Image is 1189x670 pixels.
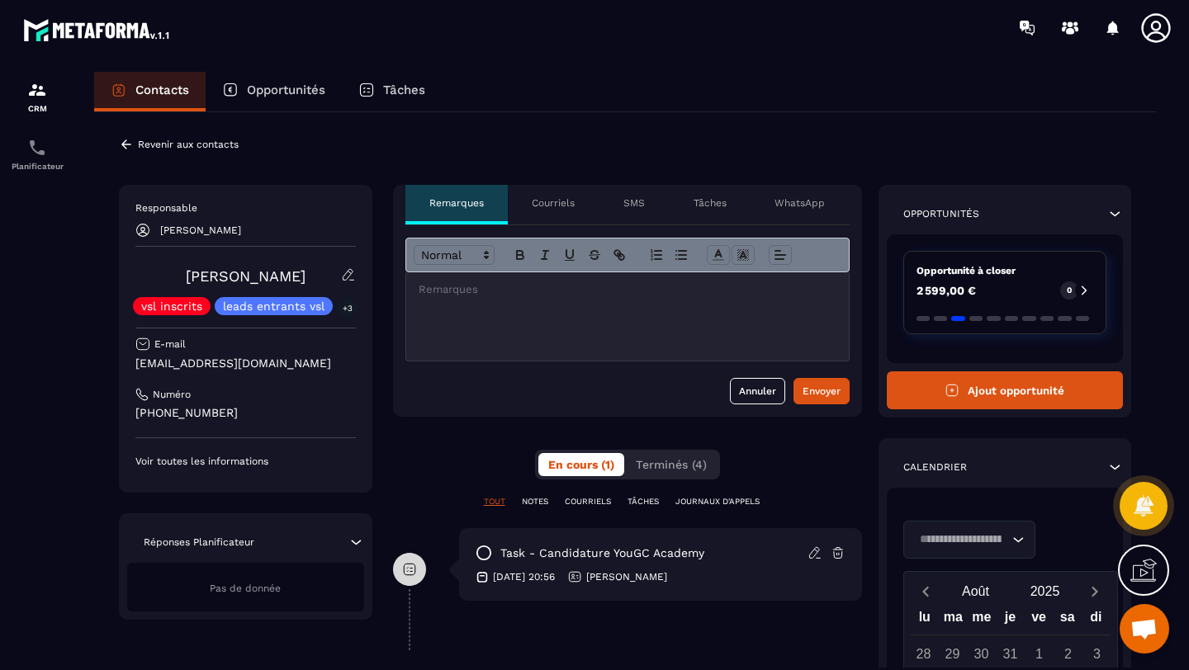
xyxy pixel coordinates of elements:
[206,72,342,111] a: Opportunités
[941,577,1011,606] button: Open months overlay
[493,570,555,583] p: [DATE] 20:56
[223,300,324,312] p: leads entrants vsl
[694,196,727,210] p: Tâches
[911,580,941,602] button: Previous month
[247,83,325,97] p: Opportunités
[775,196,825,210] p: WhatsApp
[1082,606,1111,635] div: di
[730,378,785,404] button: Annuler
[4,104,70,113] p: CRM
[4,68,70,125] a: formationformationCRM
[887,371,1124,409] button: Ajout opportunité
[522,496,548,507] p: NOTES
[135,455,356,468] p: Voir toutes les informations
[803,383,841,399] div: Envoyer
[636,458,707,471] span: Terminés (4)
[4,162,70,171] p: Planificateur
[939,606,968,635] div: ma
[996,606,1025,635] div: je
[1120,604,1169,653] a: Ouvrir le chat
[94,72,206,111] a: Contacts
[623,196,645,210] p: SMS
[968,606,997,635] div: me
[141,300,202,312] p: vsl inscrits
[903,460,967,474] p: Calendrier
[938,639,967,668] div: 29
[500,545,704,561] p: task - Candidature YouGC Academy
[565,496,611,507] p: COURRIELS
[1080,580,1111,602] button: Next month
[910,606,939,635] div: lu
[1011,577,1080,606] button: Open years overlay
[342,72,442,111] a: Tâches
[138,139,239,150] p: Revenir aux contacts
[996,639,1025,668] div: 31
[383,83,425,97] p: Tâches
[909,639,938,668] div: 28
[484,496,505,507] p: TOUT
[337,300,358,317] p: +3
[548,458,614,471] span: En cours (1)
[429,196,484,210] p: Remarques
[23,15,172,45] img: logo
[1025,606,1054,635] div: ve
[135,405,356,421] p: [PHONE_NUMBER]
[160,224,241,236] p: [PERSON_NAME]
[135,83,189,97] p: Contacts
[628,496,659,507] p: TÂCHES
[538,453,624,476] button: En cours (1)
[135,201,356,215] p: Responsable
[27,80,47,100] img: formation
[793,378,850,404] button: Envoyer
[1082,639,1111,668] div: 3
[144,536,254,549] p: Réponses Planificateur
[626,453,717,476] button: Terminés (4)
[903,521,1035,559] div: Search for option
[1053,606,1082,635] div: sa
[1025,639,1054,668] div: 1
[532,196,575,210] p: Courriels
[27,138,47,158] img: scheduler
[675,496,760,507] p: JOURNAUX D'APPELS
[154,337,186,351] p: E-mail
[4,125,70,183] a: schedulerschedulerPlanificateur
[153,388,191,401] p: Numéro
[1054,639,1082,668] div: 2
[210,583,281,594] span: Pas de donnée
[967,639,996,668] div: 30
[186,267,306,285] a: [PERSON_NAME]
[917,285,976,296] p: 2 599,00 €
[135,356,356,371] p: [EMAIL_ADDRESS][DOMAIN_NAME]
[586,570,667,583] p: [PERSON_NAME]
[917,264,1094,277] p: Opportunité à closer
[914,531,1008,549] input: Search for option
[1067,285,1072,296] p: 0
[903,207,979,220] p: Opportunités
